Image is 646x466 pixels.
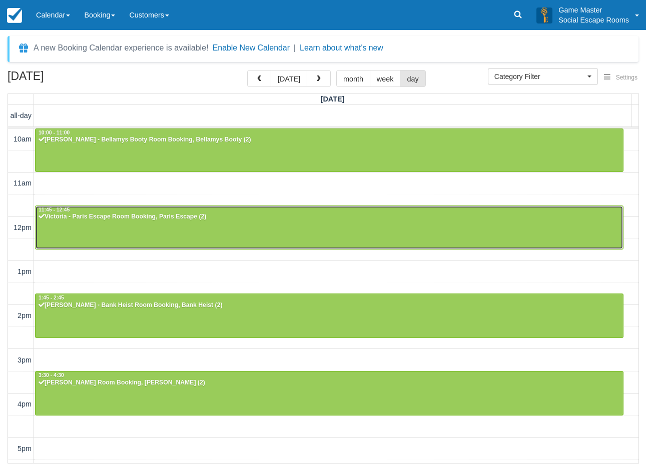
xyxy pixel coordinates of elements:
div: [PERSON_NAME] - Bank Heist Room Booking, Bank Heist (2) [38,301,620,309]
span: 1:45 - 2:45 [39,295,64,300]
img: checkfront-main-nav-mini-logo.png [7,8,22,23]
button: Category Filter [488,68,598,85]
span: 11am [14,179,32,187]
p: Game Master [558,5,629,15]
span: 3:30 - 4:30 [39,372,64,378]
div: A new Booking Calendar experience is available! [34,42,209,54]
span: | [294,43,296,52]
a: Learn about what's new [300,43,383,52]
button: Enable New Calendar [213,43,290,53]
a: 3:30 - 4:30[PERSON_NAME] Room Booking, [PERSON_NAME] (2) [35,371,623,415]
div: Victoria - Paris Escape Room Booking, Paris Escape (2) [38,213,620,221]
div: [PERSON_NAME] - Bellamys Booty Room Booking, Bellamys Booty (2) [38,136,620,144]
span: Category Filter [494,71,585,81]
span: 4pm [18,400,32,408]
h2: [DATE] [8,70,134,88]
div: [PERSON_NAME] Room Booking, [PERSON_NAME] (2) [38,379,620,387]
a: 10:00 - 11:00[PERSON_NAME] - Bellamys Booty Room Booking, Bellamys Booty (2) [35,128,623,172]
span: 1pm [18,267,32,275]
img: A3 [536,7,552,23]
span: 3pm [18,356,32,364]
button: week [370,70,401,87]
span: Settings [616,74,637,81]
span: 10am [14,135,32,143]
span: [DATE] [321,95,345,103]
a: 1:45 - 2:45[PERSON_NAME] - Bank Heist Room Booking, Bank Heist (2) [35,293,623,337]
button: Settings [598,70,643,85]
button: month [336,70,370,87]
a: 11:45 - 12:45Victoria - Paris Escape Room Booking, Paris Escape (2) [35,205,623,249]
span: 5pm [18,444,32,452]
button: day [400,70,425,87]
button: [DATE] [271,70,307,87]
span: 10:00 - 11:00 [39,130,70,135]
span: 12pm [14,223,32,231]
span: all-day [11,111,32,119]
span: 11:45 - 12:45 [39,207,70,212]
p: Social Escape Rooms [558,15,629,25]
span: 2pm [18,311,32,319]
